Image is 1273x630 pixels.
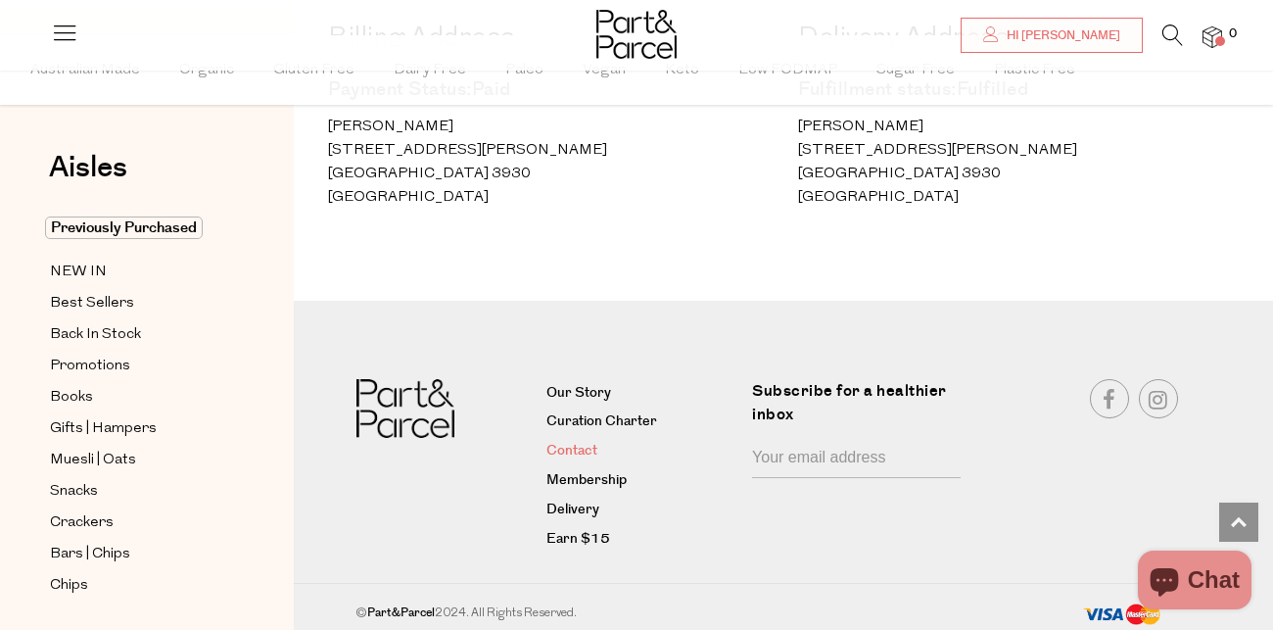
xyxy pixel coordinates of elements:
[50,385,228,410] a: Books
[394,36,466,105] span: Dairy Free
[738,36,837,105] span: Low FODMAP
[752,441,961,478] input: Your email address
[50,574,88,598] span: Chips
[50,479,228,504] a: Snacks
[50,573,228,598] a: Chips
[179,36,234,105] span: Organic
[50,511,114,535] span: Crackers
[1002,27,1120,44] span: Hi [PERSON_NAME]
[50,217,228,240] a: Previously Purchased
[50,355,130,378] span: Promotions
[50,261,107,284] span: NEW IN
[50,416,228,441] a: Gifts | Hampers
[546,528,737,552] a: Earn $15
[328,116,769,210] p: [PERSON_NAME] [STREET_ADDRESS][PERSON_NAME] [GEOGRAPHIC_DATA] 3930 [GEOGRAPHIC_DATA]
[50,449,136,472] span: Muesli | Oats
[50,542,228,566] a: Bars | Chips
[356,379,454,439] img: Part&Parcel
[546,440,737,463] a: Contact
[546,411,737,434] a: Curation Charter
[505,36,543,105] span: Paleo
[273,36,354,105] span: Gluten Free
[546,499,737,522] a: Delivery
[50,448,228,472] a: Muesli | Oats
[367,605,435,621] b: Part&Parcel
[50,543,130,566] span: Bars | Chips
[1132,551,1257,614] inbox-online-store-chat: Shopify online store chat
[752,379,972,441] label: Subscribe for a healthier inbox
[49,146,127,189] span: Aisles
[50,322,228,347] a: Back In Stock
[50,354,228,378] a: Promotions
[1224,25,1242,43] span: 0
[596,10,677,59] img: Part&Parcel
[45,217,203,239] span: Previously Purchased
[50,291,228,315] a: Best Sellers
[30,36,140,105] span: Australian Made
[50,260,228,284] a: NEW IN
[50,480,98,504] span: Snacks
[50,510,228,535] a: Crackers
[876,36,955,105] span: Sugar Free
[798,116,1239,210] p: [PERSON_NAME] [STREET_ADDRESS][PERSON_NAME] [GEOGRAPHIC_DATA] 3930 [GEOGRAPHIC_DATA]
[583,36,626,105] span: Vegan
[961,18,1143,53] a: Hi [PERSON_NAME]
[1083,604,1161,626] img: payment-methods.png
[50,417,157,441] span: Gifts | Hampers
[50,386,93,410] span: Books
[50,292,134,315] span: Best Sellers
[1202,26,1222,47] a: 0
[546,382,737,406] a: Our Story
[546,469,737,493] a: Membership
[50,323,141,347] span: Back In Stock
[49,153,127,202] a: Aisles
[665,36,699,105] span: Keto
[327,604,985,623] div: © 2024. All Rights Reserved.
[994,36,1075,105] span: Plastic Free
